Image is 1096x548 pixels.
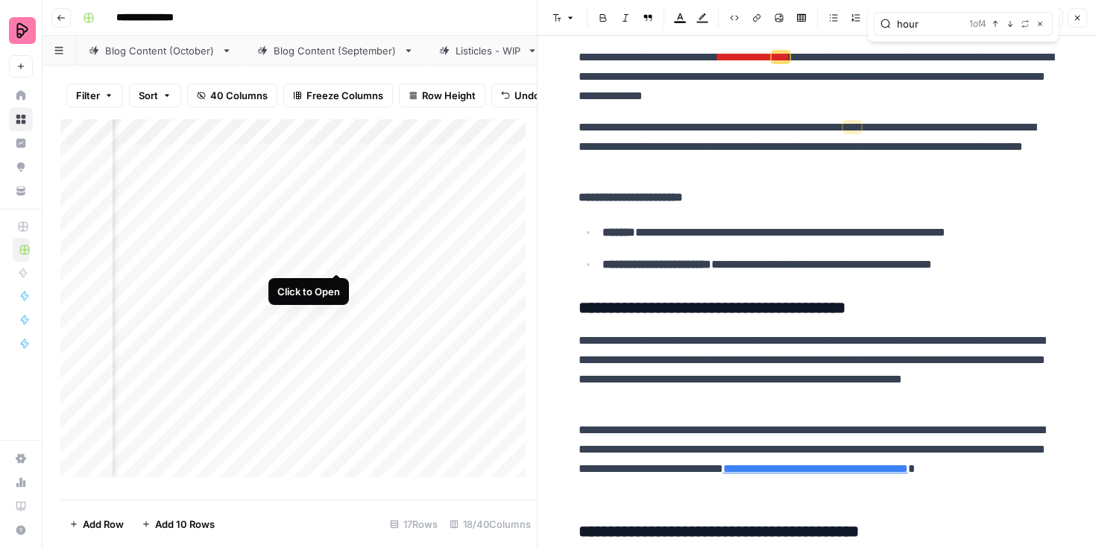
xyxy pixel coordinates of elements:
button: Workspace: Preply [9,12,33,49]
div: 18/40 Columns [444,512,537,536]
a: Blog Content (September) [245,36,426,66]
span: Undo [514,88,540,103]
span: Filter [76,88,100,103]
span: 40 Columns [210,88,268,103]
div: Blog Content (September) [274,43,397,58]
a: Settings [9,447,33,470]
button: Add Row [60,512,133,536]
a: Usage [9,470,33,494]
a: Insights [9,131,33,155]
span: Freeze Columns [306,88,383,103]
button: Help + Support [9,518,33,542]
a: Home [9,84,33,107]
a: Blog Content (October) [76,36,245,66]
button: Row Height [399,84,485,107]
a: Listicles - WIP [426,36,550,66]
button: Add 10 Rows [133,512,224,536]
img: Preply Logo [9,17,36,44]
div: Click to Open [277,284,340,299]
div: Blog Content (October) [105,43,215,58]
div: 17 Rows [384,512,444,536]
button: 40 Columns [187,84,277,107]
span: Add 10 Rows [155,517,215,532]
span: Sort [139,88,158,103]
a: Learning Hub [9,494,33,518]
div: Listicles - WIP [456,43,521,58]
a: Your Data [9,179,33,203]
a: Browse [9,107,33,131]
a: Opportunities [9,155,33,179]
span: Row Height [422,88,476,103]
input: Search [897,16,963,31]
button: Sort [129,84,181,107]
button: Freeze Columns [283,84,393,107]
button: Filter [66,84,123,107]
button: Undo [491,84,549,107]
span: 1 of 4 [969,17,986,31]
span: Add Row [83,517,124,532]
